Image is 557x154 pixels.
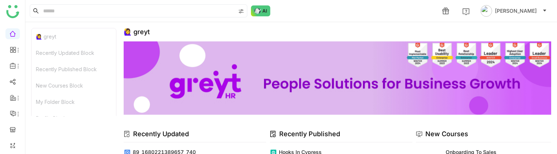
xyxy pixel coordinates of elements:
[495,7,537,15] span: [PERSON_NAME]
[124,41,551,115] img: 68ca8a786afc163911e2cfd3
[32,61,116,77] div: Recently Published Block
[124,28,150,36] div: 🙋‍♀️ greyt
[133,129,189,139] div: Recently Updated
[251,5,271,16] img: ask-buddy-normal.svg
[238,8,244,14] img: search-type.svg
[32,45,116,61] div: Recently Updated Block
[425,129,468,139] div: New Courses
[32,28,116,45] div: 🙋‍♀️ greyt
[32,94,116,110] div: My Folder Block
[279,129,340,139] div: Recently Published
[462,8,470,15] img: help.svg
[32,110,116,126] div: Profile Block
[6,5,19,18] img: logo
[480,5,492,17] img: avatar
[32,77,116,94] div: New Courses Block
[479,5,548,17] button: [PERSON_NAME]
